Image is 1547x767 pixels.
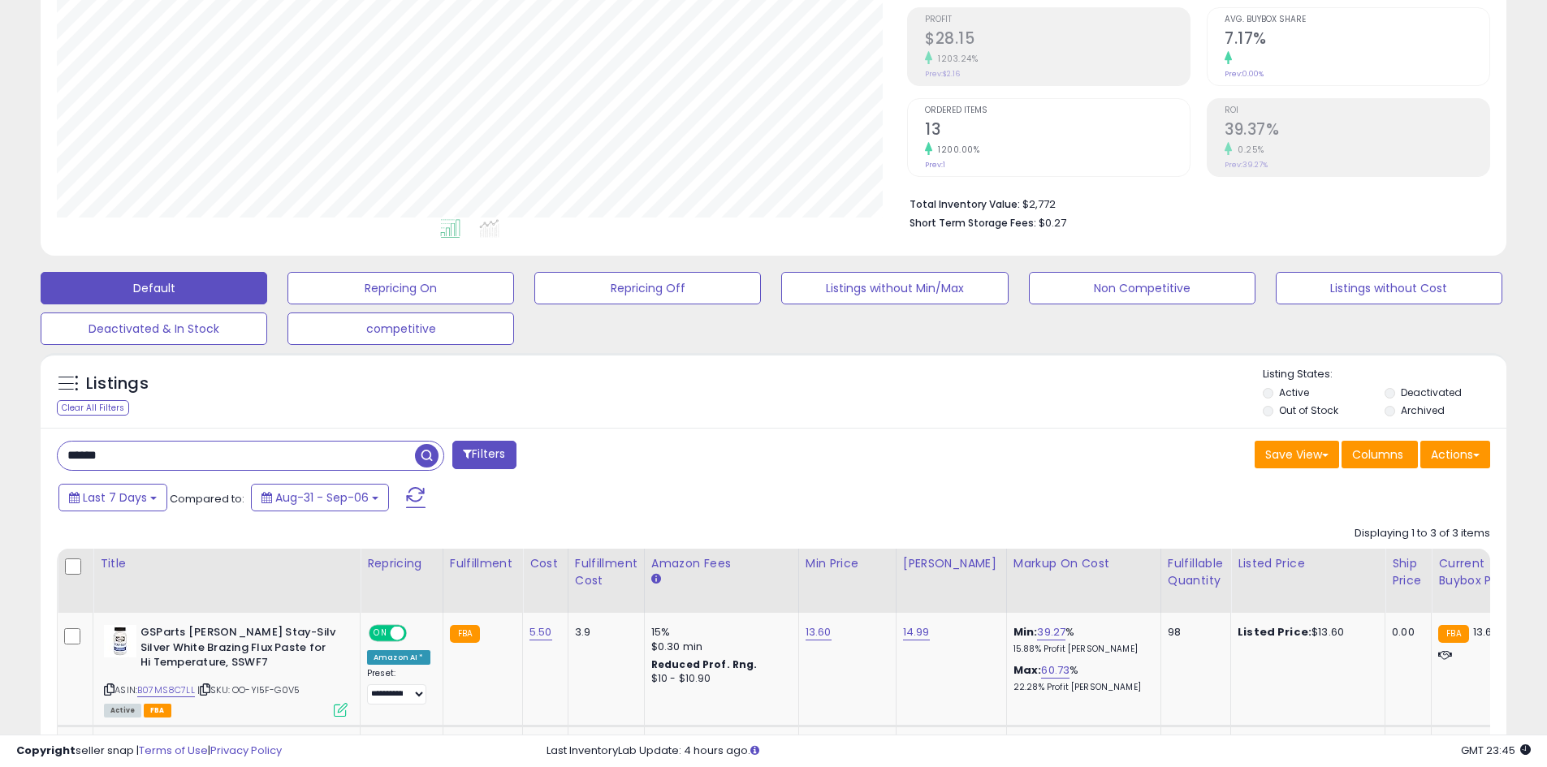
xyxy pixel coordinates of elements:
div: 98 [1168,625,1218,640]
a: B07MS8C7LL [137,683,195,697]
span: Compared to: [170,491,244,506]
small: 1200.00% [932,144,979,156]
div: Repricing [367,555,436,572]
button: Deactivated & In Stock [41,312,267,345]
button: Listings without Min/Max [781,272,1008,304]
div: Fulfillable Quantity [1168,555,1224,589]
button: Repricing Off [534,272,761,304]
div: Current Buybox Price [1438,555,1522,589]
b: Total Inventory Value: [910,197,1020,211]
div: Amazon AI * [367,650,430,665]
span: Aug-31 - Sep-06 [275,489,369,506]
div: Markup on Cost [1013,555,1154,572]
a: 5.50 [529,624,552,640]
a: Privacy Policy [210,743,282,758]
button: Last 7 Days [58,484,167,511]
span: 2025-09-14 23:45 GMT [1461,743,1531,758]
div: 3.9 [575,625,632,640]
div: Cost [529,555,561,572]
small: 0.25% [1232,144,1264,156]
strong: Copyright [16,743,76,758]
img: 41FchYoetTL._SL40_.jpg [104,625,136,657]
button: Aug-31 - Sep-06 [251,484,389,511]
label: Deactivated [1401,386,1462,399]
span: ROI [1225,106,1489,115]
a: 60.73 [1041,662,1070,679]
label: Out of Stock [1279,403,1338,417]
a: 39.27 [1037,624,1065,640]
b: Max: [1013,662,1042,678]
p: Listing States: [1263,367,1506,382]
span: Last 7 Days [83,489,147,506]
a: Terms of Use [139,743,208,758]
span: Avg. Buybox Share [1225,15,1489,24]
b: Min: [1013,624,1038,640]
div: % [1013,625,1148,655]
h2: $28.15 [925,29,1190,51]
div: seller snap | | [16,743,282,759]
b: Reduced Prof. Rng. [651,657,758,671]
span: | SKU: OO-YI5F-G0V5 [197,683,300,696]
span: All listings currently available for purchase on Amazon [104,704,141,717]
button: Columns [1342,441,1418,468]
div: ASIN: [104,625,348,715]
span: Profit [925,15,1190,24]
h5: Listings [86,373,149,395]
div: Displaying 1 to 3 of 3 items [1355,526,1490,541]
h2: 13 [925,120,1190,142]
small: Prev: 39.27% [1225,160,1268,170]
b: GSParts [PERSON_NAME] Stay-Silv Silver White Brazing Flux Paste for Hi Temperature, SSWF7 [140,625,338,674]
button: Filters [452,441,516,469]
button: Actions [1420,441,1490,468]
h2: 7.17% [1225,29,1489,51]
small: Amazon Fees. [651,572,661,587]
div: Preset: [367,668,430,705]
div: Amazon Fees [651,555,792,572]
button: Repricing On [287,272,514,304]
div: $13.60 [1238,625,1372,640]
a: 14.99 [903,624,930,640]
a: 13.60 [806,624,832,640]
div: [PERSON_NAME] [903,555,1000,572]
small: FBA [450,625,480,643]
div: Fulfillment Cost [575,555,637,589]
div: Last InventoryLab Update: 4 hours ago. [547,743,1531,759]
b: Short Term Storage Fees: [910,216,1036,230]
div: % [1013,663,1148,693]
span: $0.27 [1039,215,1066,231]
p: 22.28% Profit [PERSON_NAME] [1013,682,1148,693]
span: ON [370,627,391,640]
b: Listed Price: [1238,624,1311,640]
div: Min Price [806,555,889,572]
button: competitive [287,312,514,345]
small: 1203.24% [932,53,978,65]
small: Prev: $2.16 [925,69,960,79]
div: Listed Price [1238,555,1378,572]
div: 15% [651,625,786,640]
li: $2,772 [910,193,1478,213]
small: FBA [1438,625,1468,643]
button: Save View [1255,441,1339,468]
div: Title [100,555,353,572]
span: Columns [1352,446,1403,463]
div: Fulfillment [450,555,516,572]
span: OFF [404,627,430,640]
div: Ship Price [1392,555,1424,589]
p: 15.88% Profit [PERSON_NAME] [1013,644,1148,655]
div: Clear All Filters [57,400,129,416]
div: $0.30 min [651,640,786,654]
label: Active [1279,386,1309,399]
h2: 39.37% [1225,120,1489,142]
small: Prev: 1 [925,160,945,170]
span: Ordered Items [925,106,1190,115]
span: FBA [144,704,171,717]
span: 13.6 [1473,624,1493,640]
button: Default [41,272,267,304]
div: $10 - $10.90 [651,672,786,686]
th: The percentage added to the cost of goods (COGS) that forms the calculator for Min & Max prices. [1006,549,1160,613]
label: Archived [1401,403,1445,417]
small: Prev: 0.00% [1225,69,1264,79]
div: 0.00 [1392,625,1419,640]
button: Non Competitive [1029,272,1255,304]
button: Listings without Cost [1276,272,1502,304]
